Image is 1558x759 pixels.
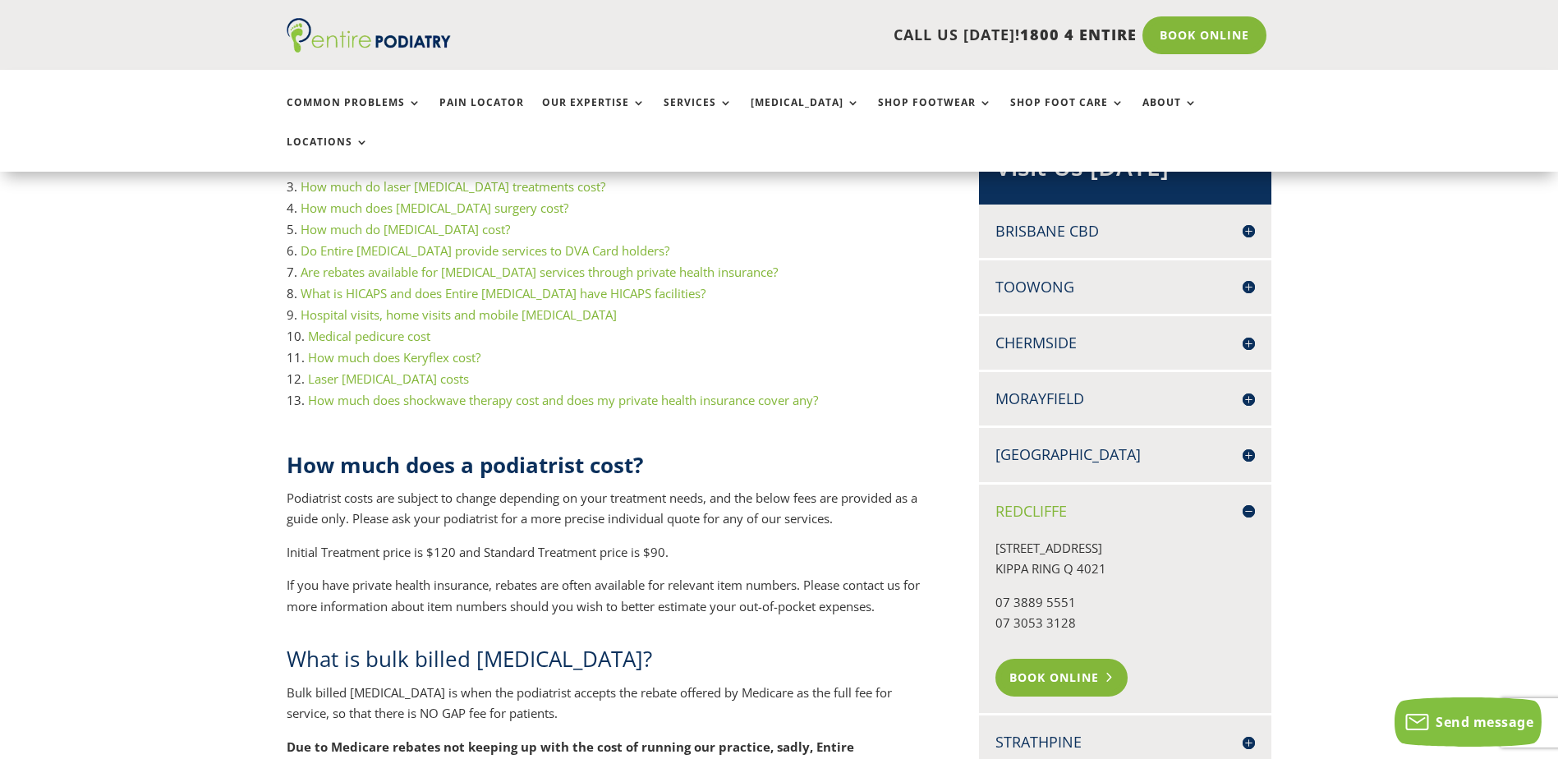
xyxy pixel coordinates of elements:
[995,592,1255,646] p: 07 3889 5551 07 3053 3128
[995,538,1255,592] p: [STREET_ADDRESS] KIPPA RING Q 4021
[439,97,524,132] a: Pain Locator
[995,389,1255,409] h4: Morayfield
[301,264,778,280] a: Are rebates available for [MEDICAL_DATA] services through private health insurance?
[542,97,646,132] a: Our Expertise
[308,349,480,366] a: How much does Keryflex cost?
[301,157,509,173] a: What is bulk-billed [MEDICAL_DATA]?
[287,488,926,542] p: Podiatrist costs are subject to change depending on your treatment needs, and the below fees are ...
[287,683,926,737] p: Bulk billed [MEDICAL_DATA] is when the podiatrist accepts the rebate offered by Medicare as the f...
[995,221,1255,241] h4: Brisbane CBD
[287,136,369,172] a: Locations
[995,444,1255,465] h4: [GEOGRAPHIC_DATA]
[301,178,605,195] a: How much do laser [MEDICAL_DATA] treatments cost?
[308,392,818,408] a: How much does shockwave therapy cost and does my private health insurance cover any?
[664,97,733,132] a: Services
[287,542,926,576] p: Initial Treatment price is $120 and Standard Treatment price is $90.
[287,97,421,132] a: Common Problems
[878,97,992,132] a: Shop Footwear
[301,242,669,259] a: Do Entire [MEDICAL_DATA] provide services to DVA Card holders?
[1395,697,1542,747] button: Send message
[287,18,451,53] img: logo (1)
[301,285,705,301] a: What is HICAPS and does Entire [MEDICAL_DATA] have HICAPS facilities?
[301,200,568,216] a: How much does [MEDICAL_DATA] surgery cost?
[514,25,1137,46] p: CALL US [DATE]!
[287,575,926,617] p: If you have private health insurance, rebates are often available for relevant item numbers. Plea...
[995,501,1255,522] h4: Redcliffe
[287,644,926,682] h2: What is bulk billed [MEDICAL_DATA]?
[1142,16,1266,54] a: Book Online
[287,450,643,480] strong: How much does a podiatrist cost?
[1436,713,1533,731] span: Send message
[1142,97,1197,132] a: About
[1020,25,1137,44] span: 1800 4 ENTIRE
[995,732,1255,752] h4: Strathpine
[287,39,451,56] a: Entire Podiatry
[995,659,1128,697] a: Book Online
[308,370,469,387] a: Laser [MEDICAL_DATA] costs
[308,328,430,344] a: Medical pedicure cost
[995,277,1255,297] h4: Toowong
[301,221,510,237] a: How much do [MEDICAL_DATA] cost?
[1010,97,1124,132] a: Shop Foot Care
[301,306,617,323] a: Hospital visits, home visits and mobile [MEDICAL_DATA]
[995,333,1255,353] h4: Chermside
[751,97,860,132] a: [MEDICAL_DATA]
